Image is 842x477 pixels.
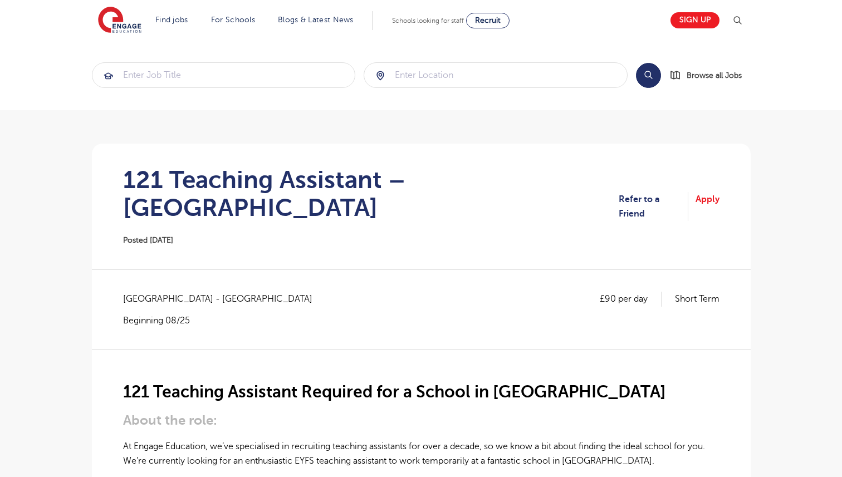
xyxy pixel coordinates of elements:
a: Find jobs [155,16,188,24]
span: [GEOGRAPHIC_DATA] - [GEOGRAPHIC_DATA] [123,292,324,306]
span: Recruit [475,16,501,24]
a: Apply [696,192,719,222]
span: Browse all Jobs [687,69,742,82]
p: At Engage Education, we’ve specialised in recruiting teaching assistants for over a decade, so we... [123,439,719,469]
button: Search [636,63,661,88]
a: For Schools [211,16,255,24]
div: Submit [92,62,356,88]
a: Blogs & Latest News [278,16,354,24]
a: Recruit [466,13,510,28]
p: £90 per day [600,292,662,306]
span: Schools looking for staff [392,17,464,24]
a: Refer to a Friend [619,192,688,222]
h2: 121 Teaching Assistant Required for a School in [GEOGRAPHIC_DATA] [123,382,719,401]
img: Engage Education [98,7,141,35]
div: Submit [364,62,628,88]
h1: 121 Teaching Assistant – [GEOGRAPHIC_DATA] [123,166,619,222]
strong: About the role: [123,412,217,428]
input: Submit [364,63,627,87]
a: Sign up [670,12,719,28]
span: Posted [DATE] [123,236,173,244]
input: Submit [92,63,355,87]
p: Short Term [675,292,719,306]
a: Browse all Jobs [670,69,751,82]
p: Beginning 08/25 [123,314,324,327]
